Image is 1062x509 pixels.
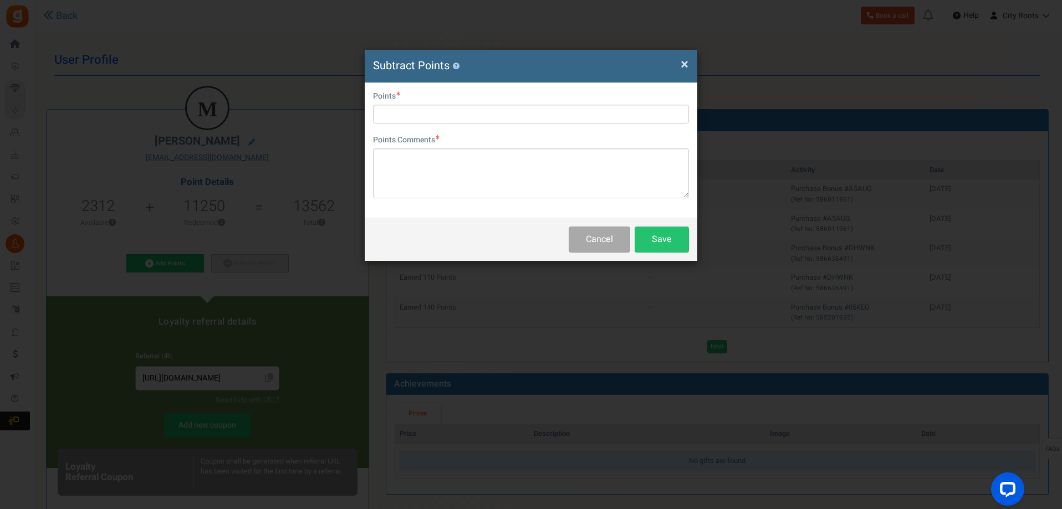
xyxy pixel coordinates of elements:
[373,58,689,74] h4: Subtract Points
[681,54,688,75] span: ×
[373,91,400,102] label: Points
[635,227,689,253] button: Save
[452,63,459,70] button: ?
[569,227,630,253] button: Cancel
[373,135,440,146] label: Points Comments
